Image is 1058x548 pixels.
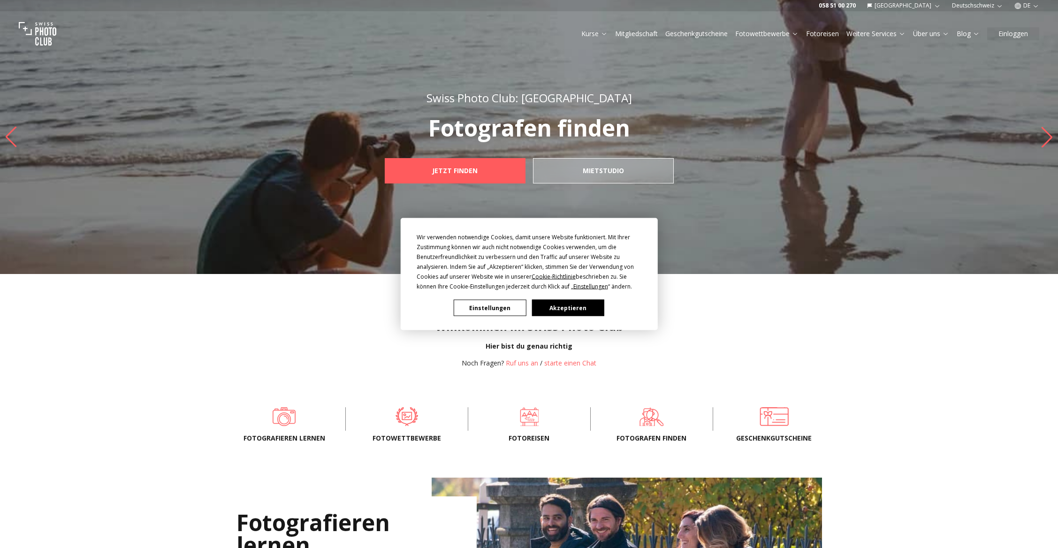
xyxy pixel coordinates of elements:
[532,273,576,281] span: Cookie-Richtlinie
[454,300,526,316] button: Einstellungen
[417,232,642,291] div: Wir verwenden notwendige Cookies, damit unsere Website funktioniert. Mit Ihrer Zustimmung können ...
[573,282,608,290] span: Einstellungen
[532,300,604,316] button: Akzeptieren
[400,218,657,330] div: Cookie Consent Prompt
